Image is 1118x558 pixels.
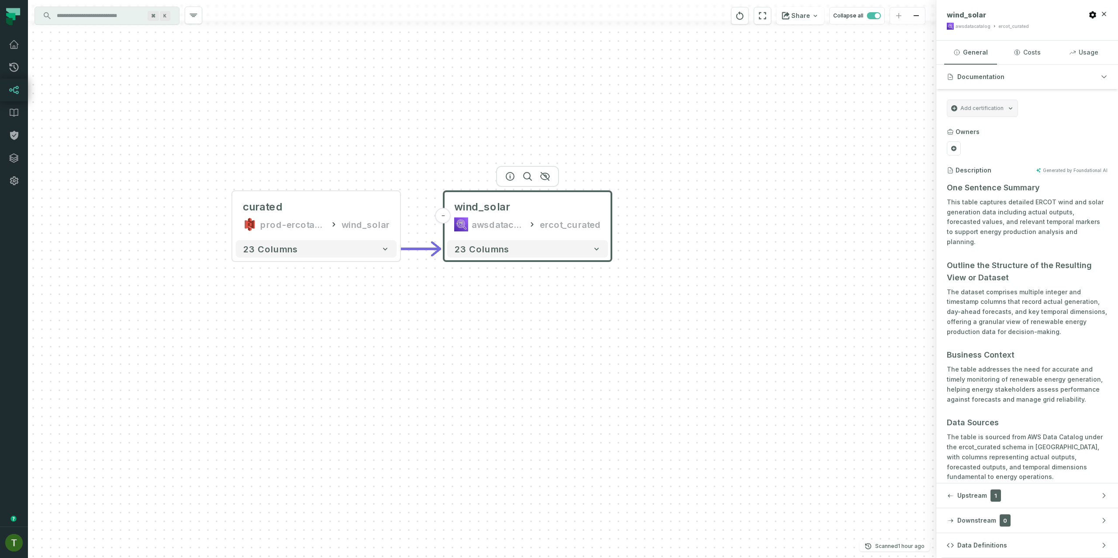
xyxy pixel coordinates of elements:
[947,349,1108,361] h3: Business Context
[947,432,1108,482] p: The table is sourced from AWS Data Catalog under the ercot_curated schema in [GEOGRAPHIC_DATA], w...
[859,541,930,551] button: Scanned[DATE] 3:02:38 PM
[947,100,1018,117] button: Add certification
[908,7,925,24] button: zoom out
[947,182,1108,194] h3: One Sentence Summary
[454,244,509,254] span: 23 columns
[1000,514,1011,527] span: 0
[947,417,1108,429] h3: Data Sources
[875,542,925,551] p: Scanned
[998,23,1029,30] div: ercot_curated
[947,365,1108,404] p: The table addresses the need for accurate and timely monitoring of renewable energy generation, h...
[960,105,1004,112] span: Add certification
[776,7,824,24] button: Share
[829,7,885,24] button: Collapse all
[342,217,390,231] div: wind_solar
[1001,41,1053,64] button: Costs
[472,217,524,231] div: awsdatacatalog
[148,11,159,21] span: Press ⌘ + K to focus the search bar
[5,534,23,551] img: avatar of Tomer Galun
[957,541,1007,550] span: Data Definitions
[243,244,298,254] span: 23 columns
[957,491,987,500] span: Upstream
[947,10,986,19] span: wind_solar
[957,516,996,525] span: Downstream
[160,11,170,21] span: Press ⌘ + K to focus the search bar
[435,208,451,224] button: -
[898,543,925,549] relative-time: Sep 3, 2025, 3:02 PM GMT+3
[944,41,997,64] button: General
[956,23,990,30] div: awsdatacatalog
[540,217,601,231] div: ercot_curated
[10,515,17,523] div: Tooltip anchor
[990,489,1001,502] span: 1
[936,483,1118,508] button: Upstream1
[947,197,1108,247] p: This table captures detailed ERCOT wind and solar generation data including actual outputs, forec...
[957,72,1004,81] span: Documentation
[1036,168,1108,173] button: Generated by Foundational AI
[1057,41,1110,64] button: Usage
[947,287,1108,337] p: The dataset comprises multiple integer and timestamp columns that record actual generation, day-a...
[243,200,283,214] div: curated
[947,259,1108,284] h3: Outline the Structure of the Resulting View or Dataset
[260,217,326,231] div: prod-ercotapi-it-bhl-public-curated/ercot
[454,200,510,214] span: wind_solar
[936,533,1118,558] button: Data Definitions
[956,166,991,175] h3: Description
[956,127,980,136] h3: Owners
[936,65,1118,89] button: Documentation
[936,508,1118,533] button: Downstream0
